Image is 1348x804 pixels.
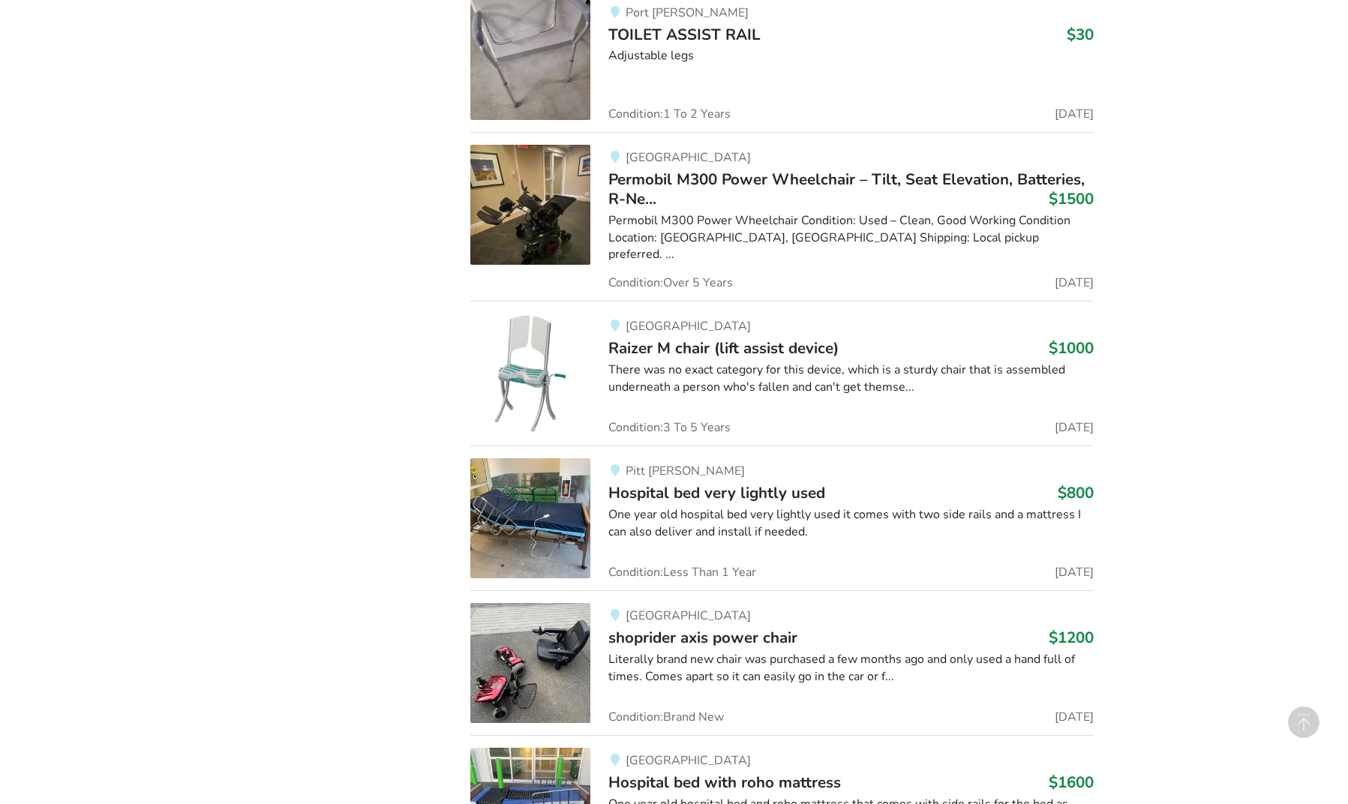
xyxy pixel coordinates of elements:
[1055,108,1094,120] span: [DATE]
[470,145,590,265] img: mobility-permobil m300 power wheelchair – tilt, seat elevation, batteries, r-net
[1049,772,1094,792] h3: $1600
[608,421,731,433] span: Condition: 3 To 5 Years
[1058,483,1094,502] h3: $800
[626,463,745,479] span: Pitt [PERSON_NAME]
[1055,277,1094,289] span: [DATE]
[1055,566,1094,578] span: [DATE]
[470,590,1094,735] a: mobility-shoprider axis power chair [GEOGRAPHIC_DATA]shoprider axis power chair$1200Literally bra...
[608,627,797,648] span: shoprider axis power chair
[470,301,1094,445] a: transfer aids-raizer m chair (lift assist device)[GEOGRAPHIC_DATA]Raizer M chair (lift assist dev...
[626,607,751,624] span: [GEOGRAPHIC_DATA]
[1049,338,1094,358] h3: $1000
[470,603,590,723] img: mobility-shoprider axis power chair
[608,711,724,723] span: Condition: Brand New
[626,752,751,769] span: [GEOGRAPHIC_DATA]
[626,4,749,21] span: Port [PERSON_NAME]
[608,772,841,793] span: Hospital bed with roho mattress
[608,566,756,578] span: Condition: Less Than 1 Year
[1049,628,1094,647] h3: $1200
[470,313,590,433] img: transfer aids-raizer m chair (lift assist device)
[608,651,1094,685] div: Literally brand new chair was purchased a few months ago and only used a hand full of times. Come...
[608,277,733,289] span: Condition: Over 5 Years
[1049,189,1094,208] h3: $1500
[1055,711,1094,723] span: [DATE]
[470,132,1094,301] a: mobility-permobil m300 power wheelchair – tilt, seat elevation, batteries, r-net[GEOGRAPHIC_DATA]...
[608,482,825,503] span: Hospital bed very lightly used
[608,337,839,358] span: Raizer M chair (lift assist device)
[608,361,1094,396] div: There was no exact category for this device, which is a sturdy chair that is assembled underneath...
[1067,25,1094,44] h3: $30
[470,445,1094,590] a: bedroom equipment-hospital bed very lightly usedPitt [PERSON_NAME]Hospital bed very lightly used$...
[1055,421,1094,433] span: [DATE]
[608,47,1094,64] div: Adjustable legs
[608,108,731,120] span: Condition: 1 To 2 Years
[608,169,1085,209] span: Permobil M300 Power Wheelchair – Tilt, Seat Elevation, Batteries, R-Ne...
[470,458,590,578] img: bedroom equipment-hospital bed very lightly used
[608,24,761,45] span: TOILET ASSIST RAIL
[608,212,1094,264] div: Permobil M300 Power Wheelchair Condition: Used – Clean, Good Working Condition Location: [GEOGRAP...
[626,318,751,334] span: [GEOGRAPHIC_DATA]
[608,506,1094,541] div: One year old hospital bed very lightly used it comes with two side rails and a mattress I can als...
[626,149,751,166] span: [GEOGRAPHIC_DATA]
